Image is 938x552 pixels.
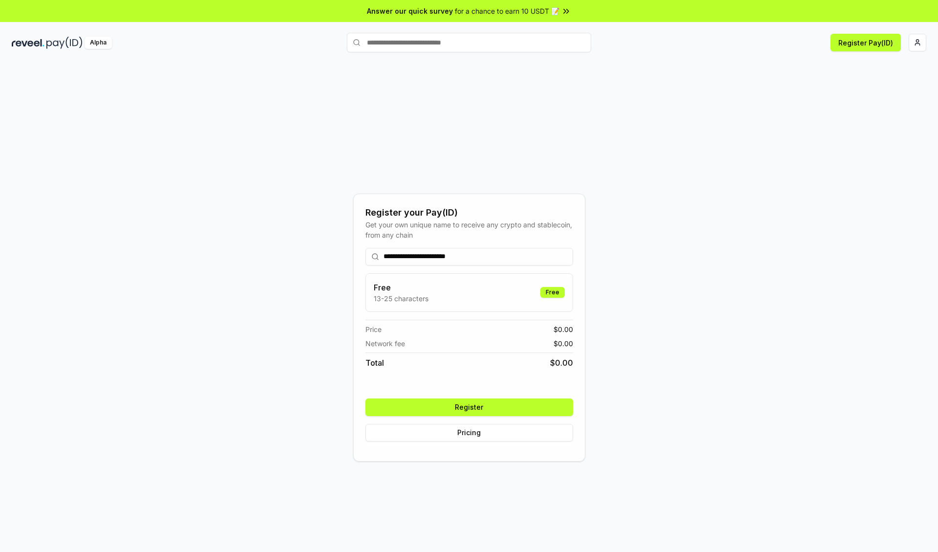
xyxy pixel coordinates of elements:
[831,34,901,51] button: Register Pay(ID)
[367,6,453,16] span: Answer our quick survey
[540,287,565,298] div: Free
[365,206,573,220] div: Register your Pay(ID)
[554,338,573,349] span: $ 0.00
[374,282,428,293] h3: Free
[365,398,573,416] button: Register
[550,357,573,369] span: $ 0.00
[46,37,83,49] img: pay_id
[365,324,382,334] span: Price
[12,37,44,49] img: reveel_dark
[455,6,559,16] span: for a chance to earn 10 USDT 📝
[365,220,573,240] div: Get your own unique name to receive any crypto and stablecoin, from any chain
[85,37,112,49] div: Alpha
[365,357,384,369] span: Total
[365,424,573,442] button: Pricing
[554,324,573,334] span: $ 0.00
[365,338,405,349] span: Network fee
[374,293,428,304] p: 13-25 characters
